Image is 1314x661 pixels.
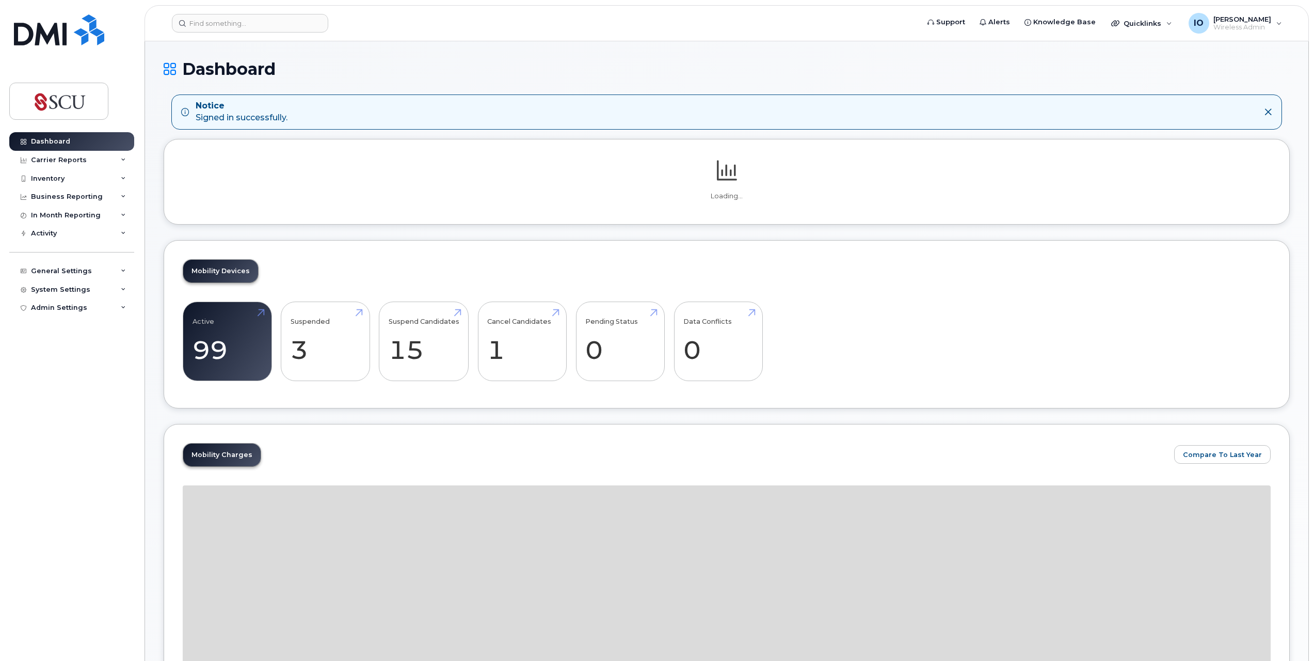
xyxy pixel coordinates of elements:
a: Mobility Charges [183,444,261,466]
a: Pending Status 0 [585,307,655,375]
span: Compare To Last Year [1183,450,1262,460]
p: Loading... [183,192,1271,201]
a: Suspended 3 [291,307,360,375]
h1: Dashboard [164,60,1290,78]
a: Data Conflicts 0 [683,307,753,375]
div: Signed in successfully. [196,100,287,124]
strong: Notice [196,100,287,112]
a: Active 99 [193,307,262,375]
a: Cancel Candidates 1 [487,307,557,375]
a: Suspend Candidates 15 [389,307,459,375]
button: Compare To Last Year [1174,445,1271,464]
a: Mobility Devices [183,260,258,282]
